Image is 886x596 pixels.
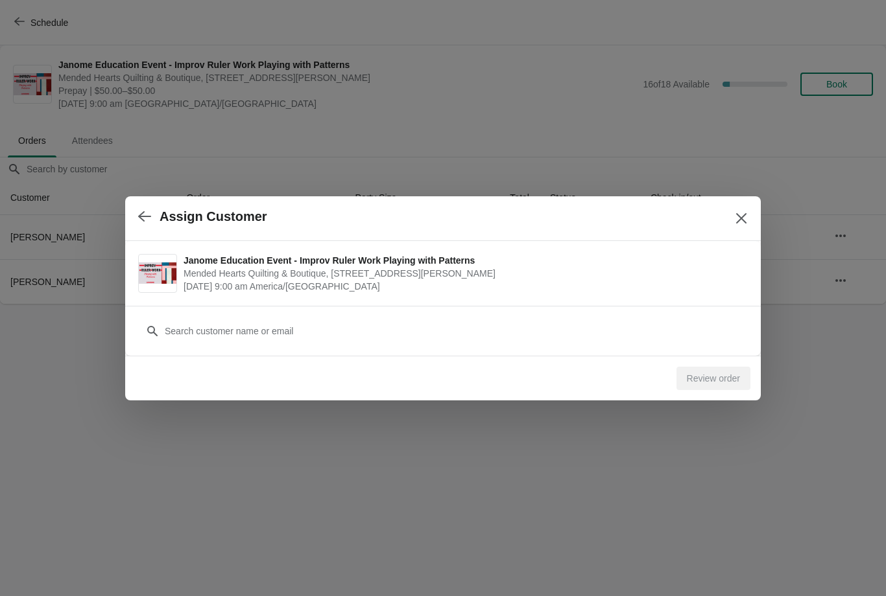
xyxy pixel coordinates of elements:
[184,280,741,293] span: [DATE] 9:00 am America/[GEOGRAPHIC_DATA]
[184,254,741,267] span: Janome Education Event - Improv Ruler Work Playing with Patterns
[730,207,753,230] button: Close
[164,319,748,343] input: Search customer name or email
[139,262,176,284] img: Janome Education Event - Improv Ruler Work Playing with Patterns | Mended Hearts Quilting & Bouti...
[160,209,267,224] h2: Assign Customer
[184,267,741,280] span: Mended Hearts Quilting & Boutique, [STREET_ADDRESS][PERSON_NAME]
